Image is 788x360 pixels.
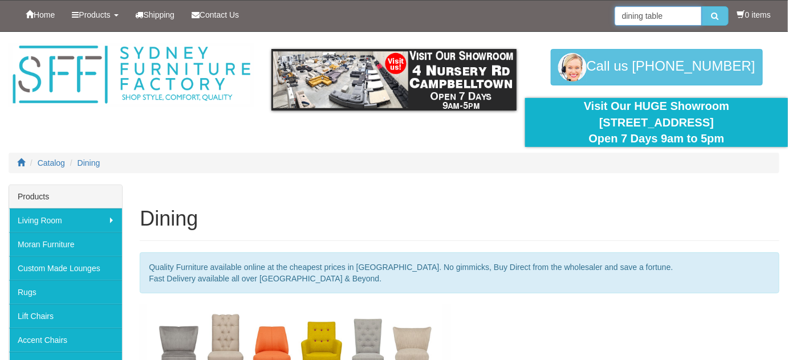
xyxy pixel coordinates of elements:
a: Moran Furniture [9,232,122,256]
a: Home [17,1,63,29]
a: Shipping [127,1,184,29]
a: Living Room [9,208,122,232]
span: Contact Us [200,10,239,19]
a: Dining [78,158,100,167]
li: 0 items [737,9,771,21]
span: Home [34,10,55,19]
a: Lift Chairs [9,304,122,328]
a: Accent Chairs [9,328,122,352]
a: Products [63,1,127,29]
input: Site search [615,6,702,26]
div: Quality Furniture available online at the cheapest prices in [GEOGRAPHIC_DATA]. No gimmicks, Buy ... [140,252,779,293]
a: Catalog [38,158,65,167]
img: showroom.gif [271,49,517,111]
span: Products [79,10,110,19]
img: Sydney Furniture Factory [9,43,254,107]
span: Shipping [144,10,175,19]
a: Custom Made Lounges [9,256,122,280]
a: Contact Us [183,1,247,29]
div: Products [9,185,122,208]
h1: Dining [140,207,779,230]
div: Visit Our HUGE Showroom [STREET_ADDRESS] Open 7 Days 9am to 5pm [534,98,779,147]
a: Rugs [9,280,122,304]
